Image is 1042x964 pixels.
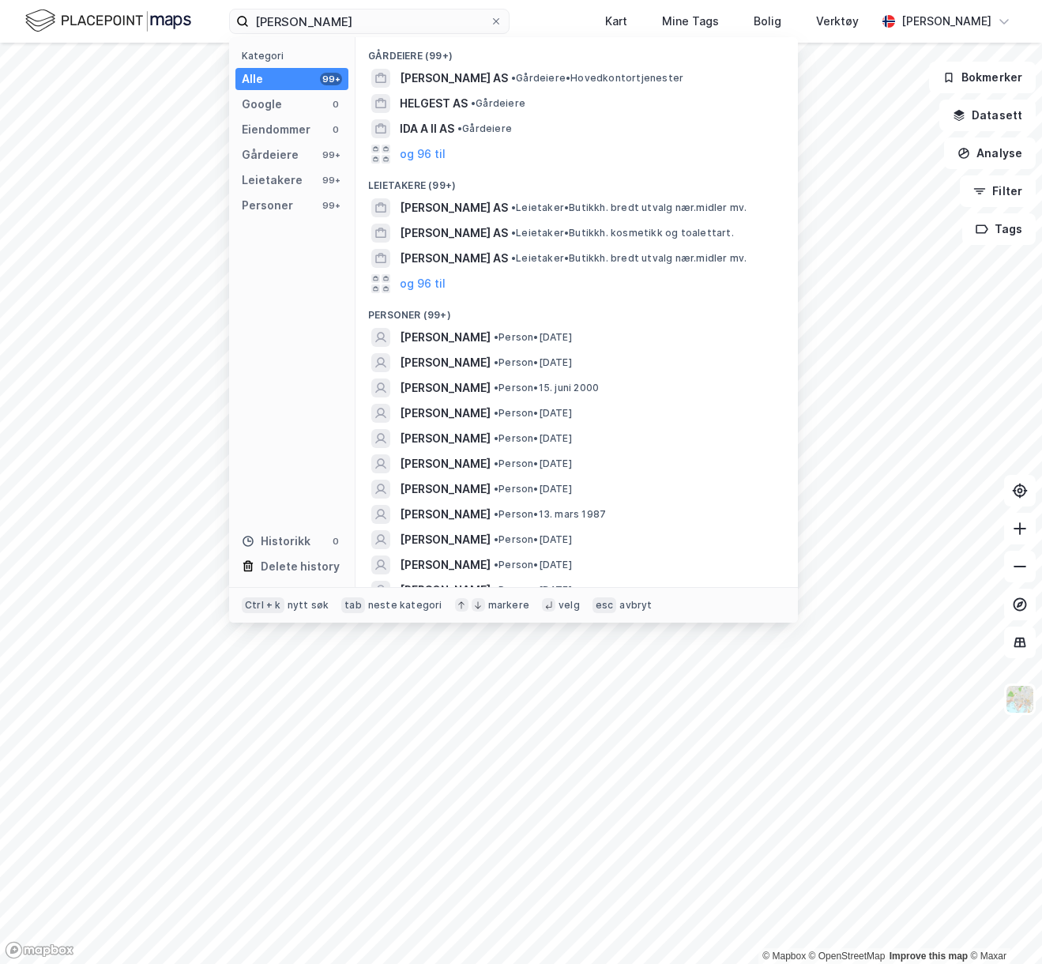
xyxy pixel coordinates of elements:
[400,581,491,600] span: [PERSON_NAME]
[494,483,498,495] span: •
[320,73,342,85] div: 99+
[890,951,968,962] a: Improve this map
[494,382,498,394] span: •
[494,508,606,521] span: Person • 13. mars 1987
[400,480,491,499] span: [PERSON_NAME]
[494,331,572,344] span: Person • [DATE]
[960,175,1036,207] button: Filter
[355,296,798,325] div: Personer (99+)
[25,7,191,35] img: logo.f888ab2527a4732fd821a326f86c7f29.svg
[511,227,734,239] span: Leietaker • Butikkh. kosmetikk og toalettart.
[242,70,263,88] div: Alle
[400,530,491,549] span: [PERSON_NAME]
[5,941,74,959] a: Mapbox homepage
[494,584,572,597] span: Person • [DATE]
[320,174,342,186] div: 99+
[662,12,719,31] div: Mine Tags
[494,356,498,368] span: •
[242,145,299,164] div: Gårdeiere
[511,72,683,85] span: Gårdeiere • Hovedkontortjenester
[494,533,498,545] span: •
[494,533,572,546] span: Person • [DATE]
[605,12,627,31] div: Kart
[944,137,1036,169] button: Analyse
[901,12,991,31] div: [PERSON_NAME]
[754,12,781,31] div: Bolig
[494,458,498,469] span: •
[242,532,310,551] div: Historikk
[511,252,516,264] span: •
[400,69,508,88] span: [PERSON_NAME] AS
[400,119,454,138] span: IDA A II AS
[400,249,508,268] span: [PERSON_NAME] AS
[962,213,1036,245] button: Tags
[400,505,491,524] span: [PERSON_NAME]
[494,382,599,394] span: Person • 15. juni 2000
[494,407,498,419] span: •
[619,599,652,612] div: avbryt
[320,199,342,212] div: 99+
[329,123,342,136] div: 0
[355,37,798,66] div: Gårdeiere (99+)
[494,432,498,444] span: •
[355,167,798,195] div: Leietakere (99+)
[488,599,529,612] div: markere
[471,97,525,110] span: Gårdeiere
[341,597,365,613] div: tab
[288,599,329,612] div: nytt søk
[261,557,340,576] div: Delete history
[511,201,747,214] span: Leietaker • Butikkh. bredt utvalg nær.midler mv.
[242,50,348,62] div: Kategori
[400,555,491,574] span: [PERSON_NAME]
[320,149,342,161] div: 99+
[471,97,476,109] span: •
[400,274,446,293] button: og 96 til
[457,122,512,135] span: Gårdeiere
[249,9,490,33] input: Søk på adresse, matrikkel, gårdeiere, leietakere eller personer
[242,120,310,139] div: Eiendommer
[400,353,491,372] span: [PERSON_NAME]
[963,888,1042,964] iframe: Chat Widget
[400,94,468,113] span: HELGEST AS
[368,599,442,612] div: neste kategori
[939,100,1036,131] button: Datasett
[762,951,806,962] a: Mapbox
[242,196,293,215] div: Personer
[400,198,508,217] span: [PERSON_NAME] AS
[329,98,342,111] div: 0
[494,508,498,520] span: •
[559,599,580,612] div: velg
[494,407,572,420] span: Person • [DATE]
[400,429,491,448] span: [PERSON_NAME]
[494,559,498,570] span: •
[511,227,516,239] span: •
[242,171,303,190] div: Leietakere
[400,328,491,347] span: [PERSON_NAME]
[400,145,446,164] button: og 96 til
[457,122,462,134] span: •
[929,62,1036,93] button: Bokmerker
[400,378,491,397] span: [PERSON_NAME]
[494,584,498,596] span: •
[494,559,572,571] span: Person • [DATE]
[400,454,491,473] span: [PERSON_NAME]
[1005,684,1035,714] img: Z
[511,201,516,213] span: •
[816,12,859,31] div: Verktøy
[494,432,572,445] span: Person • [DATE]
[400,404,491,423] span: [PERSON_NAME]
[494,356,572,369] span: Person • [DATE]
[809,951,886,962] a: OpenStreetMap
[592,597,617,613] div: esc
[329,535,342,548] div: 0
[494,483,572,495] span: Person • [DATE]
[242,95,282,114] div: Google
[242,597,284,613] div: Ctrl + k
[494,331,498,343] span: •
[400,224,508,243] span: [PERSON_NAME] AS
[494,458,572,470] span: Person • [DATE]
[511,72,516,84] span: •
[511,252,747,265] span: Leietaker • Butikkh. bredt utvalg nær.midler mv.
